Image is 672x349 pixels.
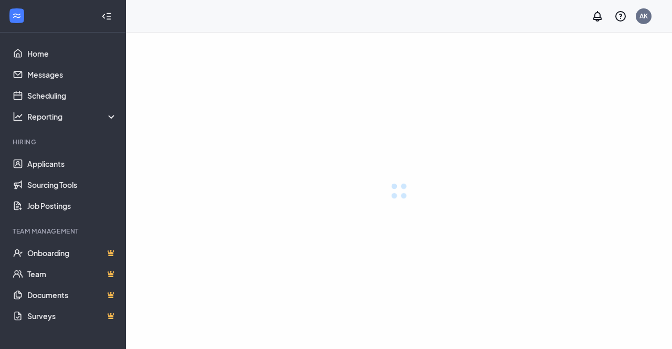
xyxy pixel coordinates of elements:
a: Home [27,43,117,64]
a: SurveysCrown [27,305,117,326]
a: Sourcing Tools [27,174,117,195]
a: OnboardingCrown [27,242,117,263]
a: Scheduling [27,85,117,106]
a: TeamCrown [27,263,117,284]
svg: Analysis [13,111,23,122]
svg: Collapse [101,11,112,22]
svg: QuestionInfo [614,10,627,23]
a: Applicants [27,153,117,174]
a: Messages [27,64,117,85]
div: Team Management [13,227,115,236]
a: DocumentsCrown [27,284,117,305]
div: Reporting [27,111,118,122]
svg: Notifications [591,10,604,23]
div: Hiring [13,138,115,146]
svg: WorkstreamLogo [12,10,22,21]
a: Job Postings [27,195,117,216]
div: AK [639,12,648,20]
